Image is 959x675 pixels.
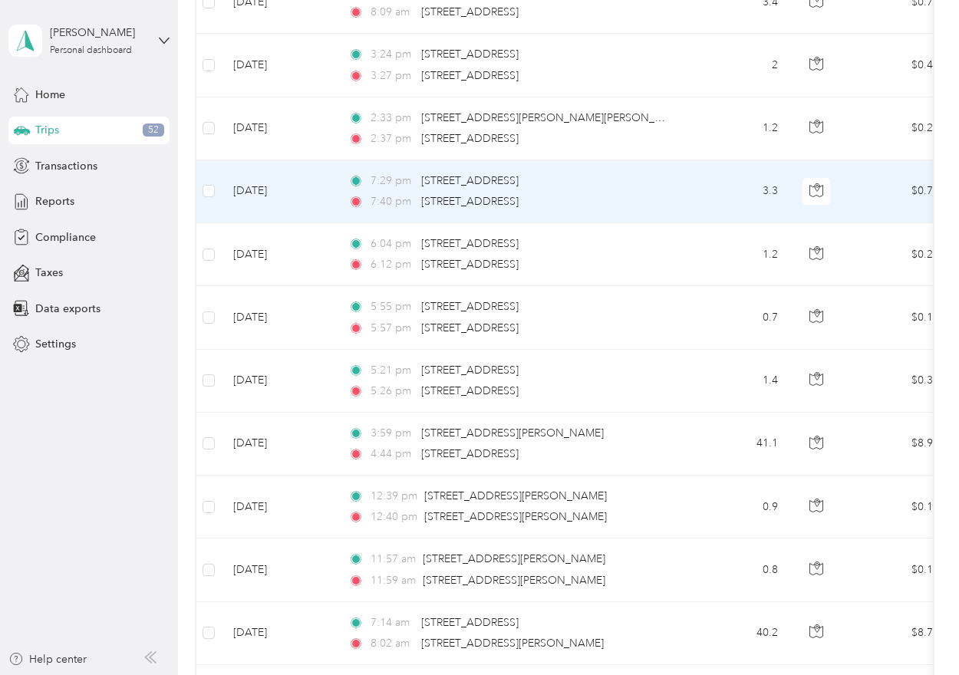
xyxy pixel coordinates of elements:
[371,320,414,337] span: 5:57 pm
[221,413,336,476] td: [DATE]
[371,256,414,273] span: 6:12 pm
[421,111,689,124] span: [STREET_ADDRESS][PERSON_NAME][PERSON_NAME]
[421,174,519,187] span: [STREET_ADDRESS]
[689,286,790,349] td: 0.7
[873,589,959,675] iframe: Everlance-gr Chat Button Frame
[371,446,414,463] span: 4:44 pm
[421,258,519,271] span: [STREET_ADDRESS]
[371,235,414,252] span: 6:04 pm
[844,350,951,413] td: $0.30
[689,160,790,223] td: 3.3
[35,265,63,281] span: Taxes
[371,635,414,652] span: 8:02 am
[35,301,101,317] span: Data exports
[8,651,87,667] button: Help center
[35,87,65,103] span: Home
[371,383,414,400] span: 5:26 pm
[421,195,519,208] span: [STREET_ADDRESS]
[844,602,951,665] td: $8.71
[221,160,336,223] td: [DATE]
[371,173,414,189] span: 7:29 pm
[421,447,519,460] span: [STREET_ADDRESS]
[371,572,416,589] span: 11:59 am
[371,4,414,21] span: 8:09 am
[689,476,790,538] td: 0.9
[689,34,790,97] td: 2
[421,384,519,397] span: [STREET_ADDRESS]
[689,413,790,476] td: 41.1
[424,489,607,502] span: [STREET_ADDRESS][PERSON_NAME]
[844,286,951,349] td: $0.15
[221,286,336,349] td: [DATE]
[371,193,414,210] span: 7:40 pm
[689,97,790,160] td: 1.2
[371,46,414,63] span: 3:24 pm
[689,538,790,601] td: 0.8
[421,321,519,334] span: [STREET_ADDRESS]
[371,425,414,442] span: 3:59 pm
[50,46,132,55] div: Personal dashboard
[221,350,336,413] td: [DATE]
[35,122,59,138] span: Trips
[35,336,76,352] span: Settings
[421,69,519,82] span: [STREET_ADDRESS]
[423,574,605,587] span: [STREET_ADDRESS][PERSON_NAME]
[221,34,336,97] td: [DATE]
[421,132,519,145] span: [STREET_ADDRESS]
[50,25,146,41] div: [PERSON_NAME]
[421,426,604,440] span: [STREET_ADDRESS][PERSON_NAME]
[421,5,519,18] span: [STREET_ADDRESS]
[371,488,417,505] span: 12:39 pm
[421,300,519,313] span: [STREET_ADDRESS]
[689,350,790,413] td: 1.4
[221,223,336,286] td: [DATE]
[221,97,336,160] td: [DATE]
[689,602,790,665] td: 40.2
[421,237,519,250] span: [STREET_ADDRESS]
[143,123,164,137] span: 52
[371,130,414,147] span: 2:37 pm
[371,110,414,127] span: 2:33 pm
[424,510,607,523] span: [STREET_ADDRESS][PERSON_NAME]
[371,67,414,84] span: 3:27 pm
[421,616,519,629] span: [STREET_ADDRESS]
[221,538,336,601] td: [DATE]
[371,551,416,568] span: 11:57 am
[221,602,336,665] td: [DATE]
[35,229,96,245] span: Compliance
[844,413,951,476] td: $8.90
[421,637,604,650] span: [STREET_ADDRESS][PERSON_NAME]
[844,34,951,97] td: $0.43
[844,223,951,286] td: $0.26
[221,476,336,538] td: [DATE]
[423,552,605,565] span: [STREET_ADDRESS][PERSON_NAME]
[35,193,74,209] span: Reports
[35,158,97,174] span: Transactions
[844,476,951,538] td: $0.19
[421,48,519,61] span: [STREET_ADDRESS]
[371,614,414,631] span: 7:14 am
[689,223,790,286] td: 1.2
[844,538,951,601] td: $0.17
[371,362,414,379] span: 5:21 pm
[844,160,951,223] td: $0.71
[371,298,414,315] span: 5:55 pm
[844,97,951,160] td: $0.26
[421,364,519,377] span: [STREET_ADDRESS]
[371,509,417,525] span: 12:40 pm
